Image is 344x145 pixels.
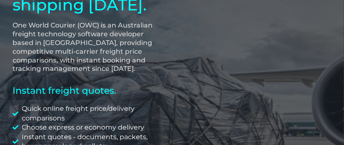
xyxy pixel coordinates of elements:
[20,123,145,132] span: Choose express or economy delivery
[13,21,160,73] p: One World Courier (OWC) is an Australian freight technology software developer based in [GEOGRAPH...
[13,86,160,96] h2: Instant freight quotes.
[20,104,160,123] span: Quick online freight price/delivery comparisons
